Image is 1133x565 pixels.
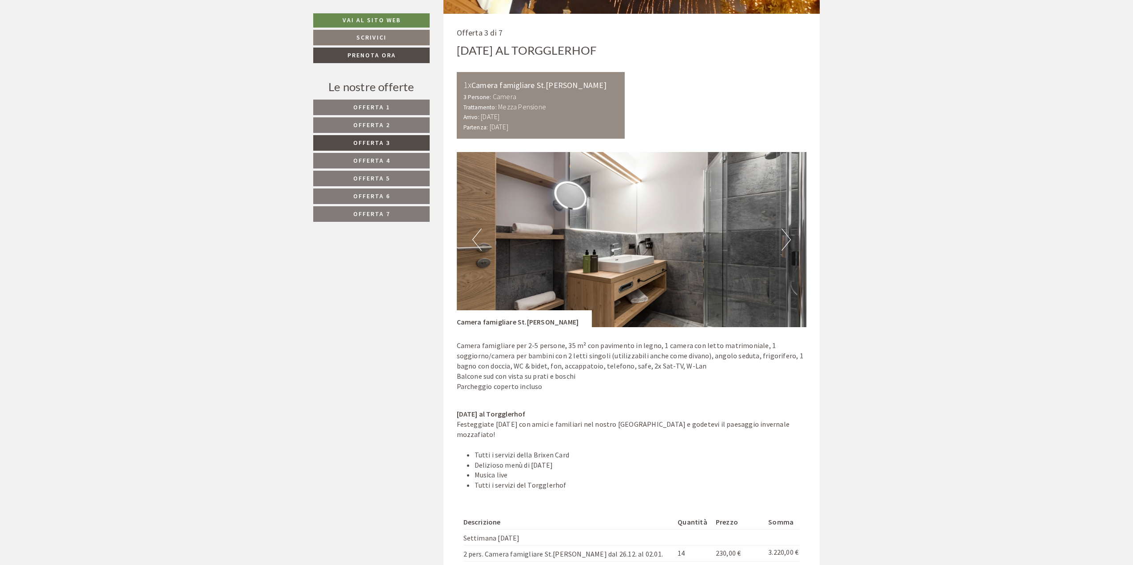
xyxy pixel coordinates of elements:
div: Camera famigliare St.[PERSON_NAME] [457,310,592,327]
th: Somma [765,515,800,529]
a: Prenota ora [313,48,430,63]
td: 3.220,00 € [765,545,800,561]
span: Offerta 1 [353,103,390,111]
span: 230,00 € [716,549,741,557]
li: Tutti i servizi del Torgglerhof [475,480,807,490]
div: Festeggiate [DATE] con amici e familiari nel nostro [GEOGRAPHIC_DATA] e godetevi il paesaggio inv... [457,419,807,440]
div: [DATE] al Torgglerhof [457,42,597,59]
button: Invia [305,234,350,250]
td: 14 [674,545,712,561]
div: lunedì [158,7,192,22]
small: 3 Persone: [463,93,491,101]
button: Next [782,228,791,251]
span: Offerta 2 [353,121,390,129]
b: Camera [493,92,516,101]
b: Mezza Pensione [498,102,546,111]
span: Offerta 6 [353,192,390,200]
p: Camera famigliare per 2-5 persone, 35 m² con pavimento in legno, 1 camera con letto matrimoniale,... [457,341,807,391]
div: [GEOGRAPHIC_DATA] [14,26,134,33]
li: Musica live [475,470,807,480]
small: Partenza: [463,124,488,131]
div: Le nostre offerte [313,79,430,95]
span: Offerta 7 [353,210,390,218]
span: Offerta 5 [353,174,390,182]
img: image [457,152,807,327]
th: Descrizione [463,515,674,529]
td: 2 pers. Camera famigliare St.[PERSON_NAME] dal 26.12. al 02.01. [463,545,674,561]
a: Scrivici [313,30,430,45]
li: Tutti i servizi della Brixen Card [475,450,807,460]
th: Quantità [674,515,712,529]
b: 1x [463,79,471,90]
b: [DATE] [481,112,499,121]
small: Arrivo: [463,113,479,121]
div: [DATE] al Torgglerhof [457,409,807,419]
div: Buon giorno, come possiamo aiutarla? [7,24,139,52]
td: Settimana [DATE] [463,529,674,545]
small: 14:55 [14,44,134,50]
a: Vai al sito web [313,13,430,28]
span: Offerta 3 di 7 [457,28,503,38]
button: Previous [472,228,482,251]
div: Camera famigliare St.[PERSON_NAME] [463,79,618,92]
span: Offerta 3 [353,139,390,147]
li: Delizioso menù di [DATE] [475,460,807,470]
b: [DATE] [490,122,508,131]
small: Trattamento: [463,104,497,111]
span: Offerta 4 [353,156,390,164]
th: Prezzo [712,515,765,529]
